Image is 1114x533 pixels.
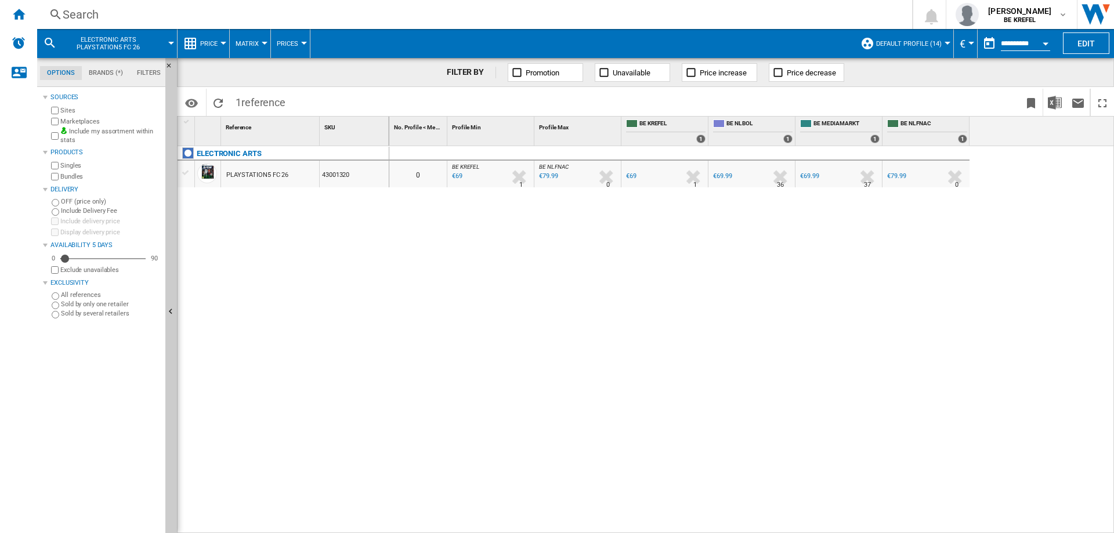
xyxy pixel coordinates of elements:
div: No. Profile < Me Sort None [392,117,447,135]
input: Bundles [51,173,59,180]
button: Prices [277,29,304,58]
span: BE NL BOL [726,119,793,129]
span: BE MEDIAMARKT [813,119,880,129]
button: ELECTRONIC ARTS PLAYSTATION5 FC 26 [62,29,167,58]
div: BE MEDIAMARKT 1 offers sold by BE MEDIAMARKT [798,117,882,146]
div: Delivery Time : 1 day [519,179,523,191]
label: Exclude unavailables [60,266,161,274]
label: Sold by only one retailer [61,300,161,309]
div: Last updated : Thursday, 21 August 2025 08:13 [537,171,558,182]
div: 1 offers sold by BE NL FNAC [958,135,967,143]
button: Maximize [1091,89,1114,116]
input: Include my assortment within stats [51,129,59,143]
div: Sort None [197,117,220,135]
div: BE NL BOL 1 offers sold by BE NL BOL [711,117,795,146]
div: €69.99 [800,172,819,180]
div: Sort None [537,117,621,135]
span: Promotion [526,68,559,77]
div: Default profile (14) [860,29,947,58]
div: Profile Min Sort None [450,117,534,135]
md-tab-item: Brands (*) [82,66,130,80]
div: 43001320 [320,161,389,187]
span: € [960,38,965,50]
span: reference [241,96,285,108]
button: Hide [165,58,179,79]
div: Sort None [450,117,534,135]
span: SKU [324,124,335,130]
div: 0 [49,254,58,263]
input: Display delivery price [51,266,59,274]
img: profile.jpg [956,3,979,26]
button: Price increase [682,63,757,82]
md-tab-item: Filters [130,66,168,80]
div: SKU Sort None [322,117,389,135]
span: Matrix [236,40,259,48]
div: Delivery Time : 36 days [777,179,784,191]
div: Delivery Time : 37 days [864,179,871,191]
label: Include Delivery Fee [61,206,161,215]
input: Sites [51,107,59,114]
div: Search [63,6,882,23]
span: Profile Min [452,124,481,130]
div: €69.99 [711,171,732,182]
div: Sort None [392,117,447,135]
div: Price [183,29,223,58]
div: Sort None [322,117,389,135]
div: Delivery Time : 0 day [955,179,959,191]
input: All references [52,292,59,300]
label: OFF (price only) [61,197,161,206]
button: Default profile (14) [876,29,947,58]
input: Include Delivery Fee [52,208,59,216]
div: 0 [389,161,447,187]
div: Click to filter on that brand [197,147,262,161]
div: ELECTRONIC ARTS PLAYSTATION5 FC 26 [43,29,171,58]
span: No. Profile < Me [394,124,435,130]
div: €69.99 [798,171,819,182]
span: BE KREFEL [639,119,706,129]
div: €79.99 [885,171,906,182]
div: €69 [626,172,636,180]
div: Sources [50,93,161,102]
span: Default profile (14) [876,40,942,48]
div: Sort None [223,117,319,135]
span: Price increase [700,68,747,77]
div: Exclusivity [50,278,161,288]
div: Delivery [50,185,161,194]
div: BE NL FNAC 1 offers sold by BE NL FNAC [885,117,970,146]
img: alerts-logo.svg [12,36,26,50]
div: €69 [624,171,636,182]
div: Delivery Time : 1 day [693,179,697,191]
button: Open calendar [1035,31,1056,52]
div: Last updated : Thursday, 21 August 2025 01:24 [450,171,462,182]
img: excel-24x24.png [1048,96,1062,110]
button: € [960,29,971,58]
button: Promotion [508,63,583,82]
div: Delivery Time : 0 day [606,179,610,191]
span: [PERSON_NAME] [988,5,1051,17]
span: Price decrease [787,68,836,77]
img: mysite-bg-18x18.png [60,127,67,134]
span: Prices [277,40,298,48]
label: Sites [60,106,161,115]
b: BE KREFEL [1004,16,1036,24]
button: Reload [207,89,230,116]
span: Profile Max [539,124,569,130]
input: Display delivery price [51,229,59,236]
label: All references [61,291,161,299]
div: Products [50,148,161,157]
button: Options [180,92,203,113]
button: Price [200,29,223,58]
md-tab-item: Options [40,66,82,80]
label: Include my assortment within stats [60,127,161,145]
button: Unavailable [595,63,670,82]
label: Sold by several retailers [61,309,161,318]
button: Edit [1063,32,1109,54]
input: Marketplaces [51,118,59,125]
button: Bookmark this report [1019,89,1043,116]
span: 1 [230,89,291,113]
span: BE KREFEL [452,164,479,170]
label: Display delivery price [60,228,161,237]
input: Sold by only one retailer [52,302,59,309]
